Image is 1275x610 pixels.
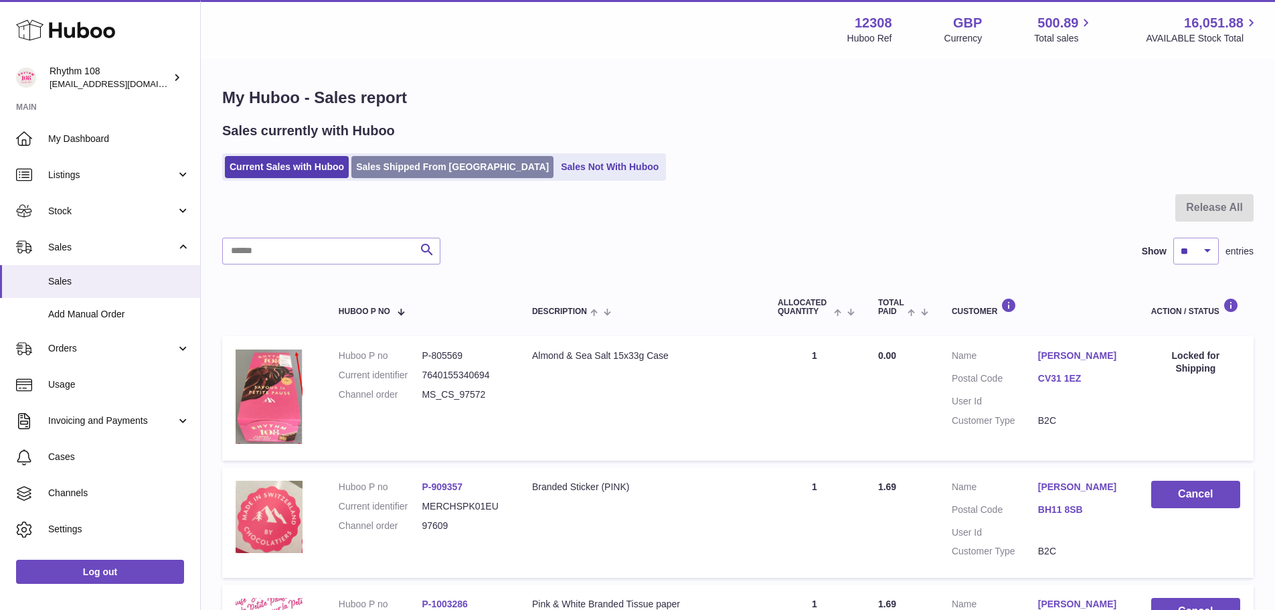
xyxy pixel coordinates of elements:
[1038,504,1124,516] a: BH11 8SB
[952,526,1038,539] dt: User Id
[1038,414,1124,427] dd: B2C
[48,169,176,181] span: Listings
[1038,350,1124,362] a: [PERSON_NAME]
[764,336,865,460] td: 1
[422,369,505,382] dd: 7640155340694
[48,275,190,288] span: Sales
[1146,14,1259,45] a: 16,051.88 AVAILABLE Stock Total
[944,32,983,45] div: Currency
[50,78,197,89] span: [EMAIL_ADDRESS][DOMAIN_NAME]
[339,500,422,513] dt: Current identifier
[48,133,190,145] span: My Dashboard
[847,32,892,45] div: Huboo Ref
[953,14,982,32] strong: GBP
[1034,14,1094,45] a: 500.89 Total sales
[1151,298,1240,316] div: Action / Status
[532,307,587,316] span: Description
[1151,481,1240,508] button: Cancel
[422,500,505,513] dd: MERCHSPK01EU
[351,156,554,178] a: Sales Shipped From [GEOGRAPHIC_DATA]
[952,481,1038,497] dt: Name
[50,65,170,90] div: Rhythm 108
[48,414,176,427] span: Invoicing and Payments
[16,68,36,88] img: internalAdmin-12308@internal.huboo.com
[1038,481,1124,493] a: [PERSON_NAME]
[422,520,505,532] dd: 97609
[764,467,865,579] td: 1
[778,299,831,316] span: ALLOCATED Quantity
[878,299,904,316] span: Total paid
[1038,545,1124,558] dd: B2C
[1034,32,1094,45] span: Total sales
[1146,32,1259,45] span: AVAILABLE Stock Total
[339,307,390,316] span: Huboo P no
[222,122,395,140] h2: Sales currently with Huboo
[556,156,663,178] a: Sales Not With Huboo
[225,156,349,178] a: Current Sales with Huboo
[48,487,190,500] span: Channels
[422,599,468,609] a: P-1003286
[48,308,190,321] span: Add Manual Order
[855,14,892,32] strong: 12308
[222,87,1254,108] h1: My Huboo - Sales report
[1037,14,1078,32] span: 500.89
[422,350,505,362] dd: P-805569
[422,388,505,401] dd: MS_CS_97572
[339,388,422,401] dt: Channel order
[339,350,422,362] dt: Huboo P no
[1225,245,1254,258] span: entries
[339,369,422,382] dt: Current identifier
[339,520,422,532] dt: Channel order
[532,350,751,362] div: Almond & Sea Salt 15x33g Case
[878,599,896,609] span: 1.69
[16,560,184,584] a: Log out
[952,504,1038,520] dt: Postal Code
[952,414,1038,427] dt: Customer Type
[48,523,190,536] span: Settings
[48,205,176,218] span: Stock
[952,545,1038,558] dt: Customer Type
[952,372,1038,388] dt: Postal Code
[952,395,1038,408] dt: User Id
[1038,372,1124,385] a: CV31 1EZ
[532,481,751,493] div: Branded Sticker (PINK)
[1151,350,1240,375] div: Locked for Shipping
[1142,245,1167,258] label: Show
[48,451,190,463] span: Cases
[48,241,176,254] span: Sales
[48,342,176,355] span: Orders
[878,481,896,492] span: 1.69
[1184,14,1244,32] span: 16,051.88
[878,350,896,361] span: 0.00
[236,481,303,553] img: 1701192391.jpg
[952,298,1124,316] div: Customer
[339,481,422,493] dt: Huboo P no
[48,378,190,391] span: Usage
[422,481,462,492] a: P-909357
[236,350,303,444] img: 1688048918.JPG
[952,350,1038,366] dt: Name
